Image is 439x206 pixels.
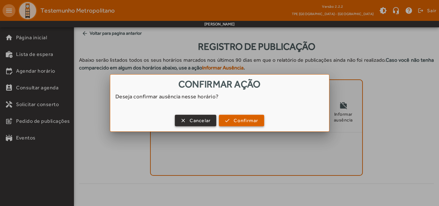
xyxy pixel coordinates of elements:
span: Cancelar [190,117,211,124]
button: Cancelar [175,115,216,126]
span: Confirmar [234,117,258,124]
button: Confirmar [219,115,264,126]
div: Deseja confirmar ausência nesse horário? [110,93,329,107]
span: Confirmar ação [178,78,260,90]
